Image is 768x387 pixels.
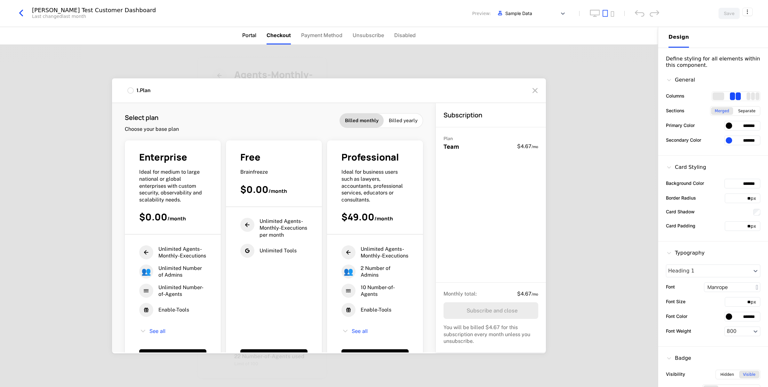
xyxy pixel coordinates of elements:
[374,215,393,222] span: / month
[718,8,740,19] button: Save
[666,354,691,362] div: Badge
[666,222,695,229] label: Card Padding
[603,10,608,17] button: tablet
[444,136,453,141] span: Plan
[268,188,287,194] span: / month
[666,92,684,99] label: Columns
[666,163,706,171] div: Card Styling
[666,194,696,201] label: Border Radius
[742,8,753,16] button: Select action
[260,247,297,254] span: Unlimited Tools
[341,210,374,223] span: $49.00
[747,92,759,100] div: 3 columns
[158,265,206,279] span: Unlimited Number of Admins
[444,302,538,319] button: Subscribe and close
[260,218,308,239] span: Unlimited Agents-Monthly-Executions per month
[666,313,687,320] label: Font Color
[739,371,759,378] div: Visible
[240,349,308,362] button: Choose plan
[158,284,206,298] span: Unlimited Number-of-Agents
[240,183,268,196] span: $0.00
[444,111,482,119] h3: Subscription
[713,92,724,100] div: 1 columns
[139,169,202,202] span: Ideal for medium to large national or global enterprises with custom security, observability and ...
[242,31,256,39] span: Portal
[472,10,491,17] span: Preview:
[666,283,675,290] label: Font
[301,31,342,39] span: Payment Method
[353,31,384,39] span: Unsubscribe
[635,10,644,17] div: undo
[650,10,659,17] div: redo
[666,298,685,305] label: Font Size
[240,169,268,175] span: Brainfreeze
[751,223,760,229] div: px
[666,122,695,129] label: Primary Color
[361,284,409,298] span: 10 Number-of-Agents
[352,328,368,334] span: See all
[240,244,254,258] i: google
[444,143,459,150] span: Team
[590,10,600,17] button: desktop
[730,92,741,100] div: 2 columns
[32,7,156,13] div: [PERSON_NAME] Test Customer Dashboard
[444,324,530,344] span: You will be billed $4.67 for this subscription every month unless you unsubscribe.
[32,13,86,20] div: Last changed last month
[716,371,738,378] div: Hidden
[158,246,206,259] span: Unlimited Agents-Monthly-Executions
[611,11,614,17] button: mobile
[751,195,760,201] div: px
[341,265,356,279] span: 👥
[394,31,416,39] span: Disabled
[345,117,379,124] span: Billed monthly
[389,117,418,124] span: Billed yearly
[734,107,759,115] div: Separate
[666,328,691,334] label: Font Weight
[666,371,685,377] label: Visibility
[341,245,356,259] i: arrow-left
[666,107,684,114] label: Sections
[444,291,477,297] span: Monthly total :
[341,284,356,298] i: waves
[666,56,760,68] div: Define styling for all elements within this component.
[240,151,260,163] span: Free
[240,218,254,232] i: arrow-left
[341,327,349,335] i: chevron-down
[666,137,701,143] label: Secondary Color
[666,76,695,84] div: General
[666,208,695,215] label: Card Shadow
[751,299,760,305] div: px
[341,151,399,163] span: Professional
[668,33,689,41] div: Design
[666,249,705,257] div: Typography
[361,306,391,313] span: Enable-Tools
[139,349,206,362] button: Choose plan
[361,246,409,259] span: Unlimited Agents-Monthly-Executions
[668,27,758,48] div: Choose Sub Page
[711,107,733,115] div: Merged
[361,265,409,279] span: 2 Number of Admins
[666,180,704,186] label: Background Color
[341,169,403,202] span: Ideal for business users such as lawyers, accountants, professional services, educators or consul...
[267,31,291,39] span: Checkout
[341,349,409,362] button: Choose plan
[341,303,356,317] i: present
